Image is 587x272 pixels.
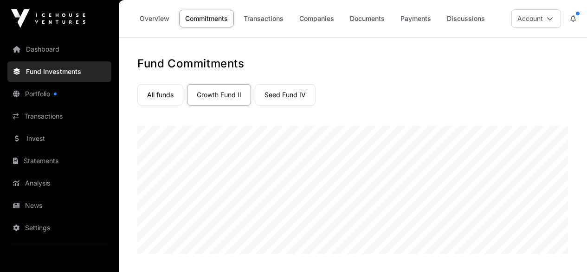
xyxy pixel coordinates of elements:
[7,106,111,126] a: Transactions
[7,218,111,238] a: Settings
[238,10,290,27] a: Transactions
[134,10,175,27] a: Overview
[541,227,587,272] iframe: Chat Widget
[7,128,111,149] a: Invest
[511,9,561,28] button: Account
[137,56,568,71] h1: Fund Commitments
[394,10,437,27] a: Payments
[344,10,391,27] a: Documents
[441,10,491,27] a: Discussions
[137,84,183,106] a: All funds
[293,10,340,27] a: Companies
[11,9,85,28] img: Icehouse Ventures Logo
[7,151,111,171] a: Statements
[7,84,111,104] a: Portfolio
[7,195,111,216] a: News
[187,84,251,106] a: Growth Fund II
[255,84,316,106] a: Seed Fund IV
[7,173,111,193] a: Analysis
[7,61,111,82] a: Fund Investments
[7,39,111,60] a: Dashboard
[179,10,234,27] a: Commitments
